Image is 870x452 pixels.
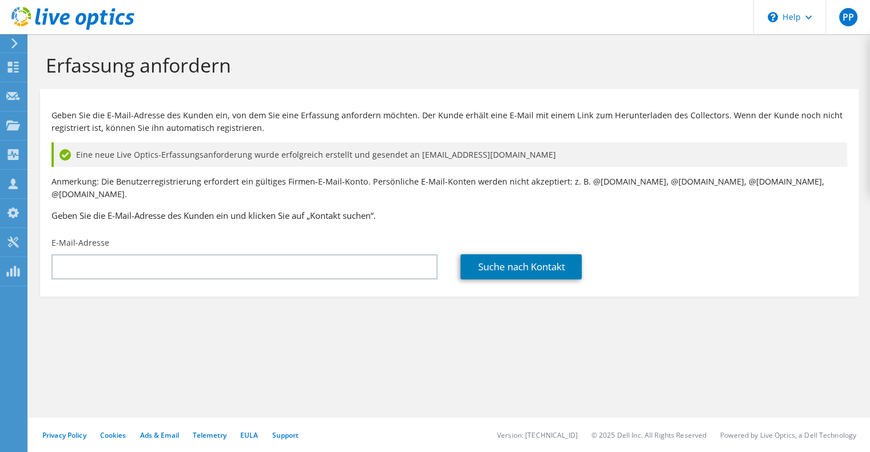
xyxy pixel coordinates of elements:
[51,209,847,222] h3: Geben Sie die E-Mail-Adresse des Kunden ein und klicken Sie auf „Kontakt suchen“.
[46,53,847,77] h1: Erfassung anfordern
[51,109,847,134] p: Geben Sie die E-Mail-Adresse des Kunden ein, von dem Sie eine Erfassung anfordern möchten. Der Ku...
[42,430,86,440] a: Privacy Policy
[100,430,126,440] a: Cookies
[768,12,778,22] svg: \n
[720,430,856,440] li: Powered by Live Optics, a Dell Technology
[240,430,258,440] a: EULA
[193,430,227,440] a: Telemetry
[76,149,556,161] span: Eine neue Live Optics-Erfassungsanforderung wurde erfolgreich erstellt und gesendet an [EMAIL_ADD...
[51,175,847,201] p: Anmerkung: Die Benutzerregistrierung erfordert ein gültiges Firmen-E-Mail-Konto. Persönliche E-Ma...
[460,254,582,279] a: Suche nach Kontakt
[51,237,109,249] label: E-Mail-Adresse
[140,430,179,440] a: Ads & Email
[497,430,578,440] li: Version: [TECHNICAL_ID]
[839,8,857,26] span: PP
[272,430,299,440] a: Support
[591,430,706,440] li: © 2025 Dell Inc. All Rights Reserved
